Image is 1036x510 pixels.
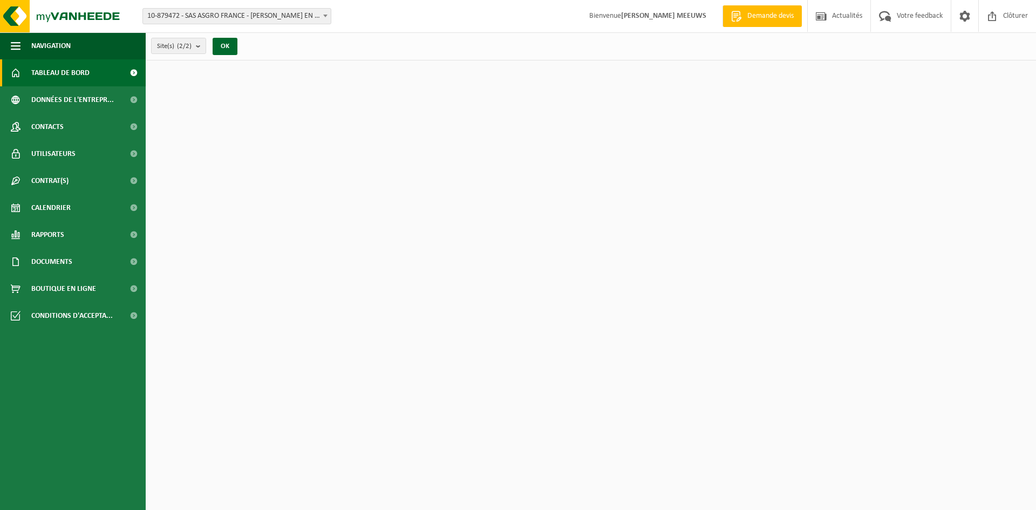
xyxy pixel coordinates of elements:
span: Navigation [31,32,71,59]
span: Données de l'entrepr... [31,86,114,113]
span: 10-879472 - SAS ASGRO FRANCE - NEUVILLE EN FERRAIN [142,8,331,24]
a: Demande devis [723,5,802,27]
span: Site(s) [157,38,192,55]
span: Contacts [31,113,64,140]
span: Rapports [31,221,64,248]
span: Conditions d'accepta... [31,302,113,329]
span: Documents [31,248,72,275]
button: OK [213,38,237,55]
span: Boutique en ligne [31,275,96,302]
span: Tableau de bord [31,59,90,86]
span: Demande devis [745,11,796,22]
span: Contrat(s) [31,167,69,194]
count: (2/2) [177,43,192,50]
span: Calendrier [31,194,71,221]
button: Site(s)(2/2) [151,38,206,54]
span: Utilisateurs [31,140,76,167]
strong: [PERSON_NAME] MEEUWS [621,12,706,20]
span: 10-879472 - SAS ASGRO FRANCE - NEUVILLE EN FERRAIN [143,9,331,24]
